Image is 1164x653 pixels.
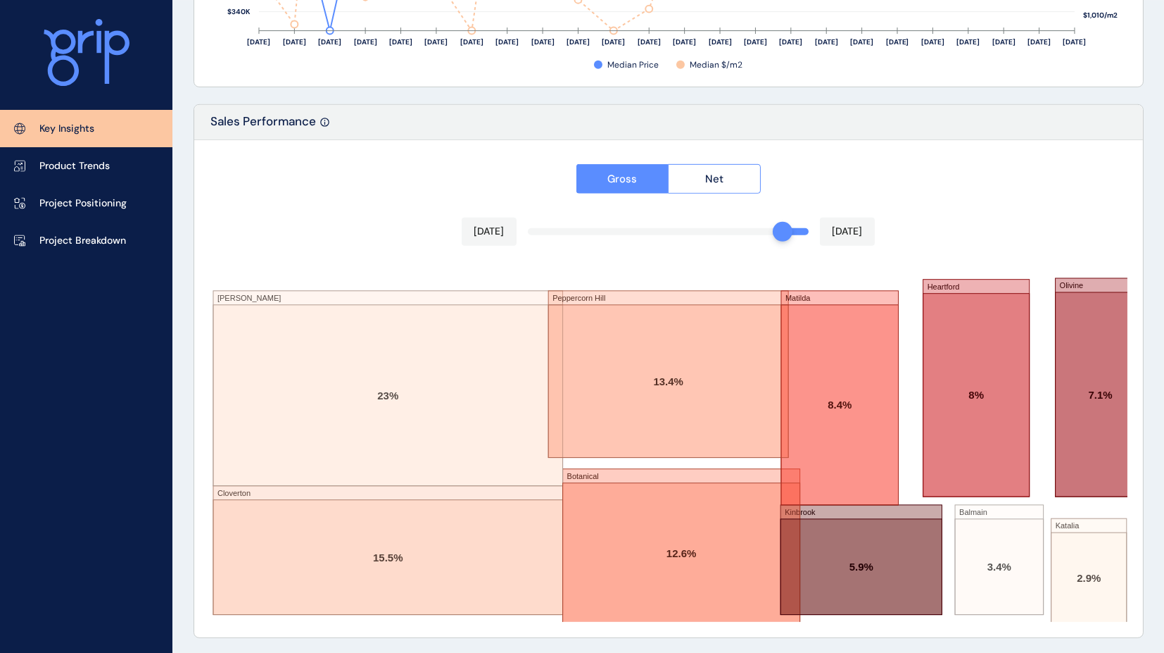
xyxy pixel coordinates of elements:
span: Median $/m2 [690,59,743,71]
p: Key Insights [39,122,94,136]
span: Gross [607,172,637,186]
p: [DATE] [833,225,863,239]
p: Project Positioning [39,197,127,211]
p: [DATE] [474,225,504,239]
button: Net [668,164,761,194]
text: $1,010/m2 [1083,11,1118,20]
p: Project Breakdown [39,234,126,248]
p: Sales Performance [211,113,317,139]
span: Net [705,172,723,186]
p: Product Trends [39,159,110,173]
button: Gross [576,164,669,194]
span: Median Price [608,59,659,71]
